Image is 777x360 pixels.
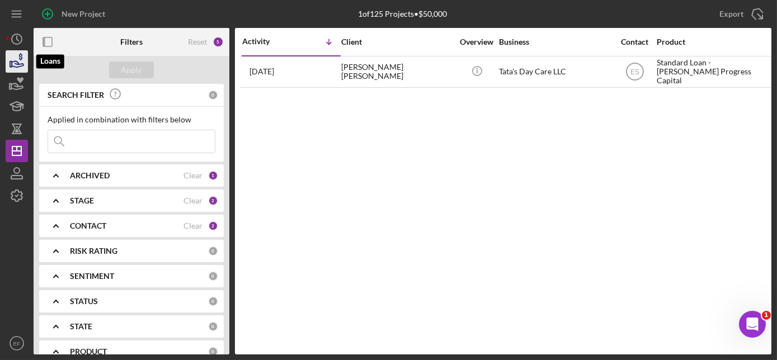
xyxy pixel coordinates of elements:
b: SEARCH FILTER [48,91,104,100]
div: New Project [62,3,105,25]
button: Apply [109,61,154,78]
div: 0 [208,321,218,331]
button: New Project [34,3,116,25]
div: [PERSON_NAME] [PERSON_NAME] [341,57,453,87]
div: Standard Loan - [PERSON_NAME] Progress Capital [657,57,769,87]
div: Client [341,37,453,46]
div: Applied in combination with filters below [48,115,215,124]
div: Reset [188,37,207,46]
iframe: Intercom live chat [739,311,766,338]
div: 1 [208,170,218,181]
b: STATUS [70,297,98,306]
div: 0 [208,246,218,256]
text: EF [13,340,20,347]
b: CONTACT [70,221,106,230]
span: 1 [762,311,771,320]
div: 2 [208,196,218,206]
b: Filters [120,37,143,46]
div: 1 of 125 Projects • $50,000 [358,10,447,18]
b: PRODUCT [70,347,107,356]
div: Product [657,37,769,46]
div: 2 [208,221,218,231]
div: Tata's Day Care LLC [499,57,611,87]
div: Business [499,37,611,46]
div: 0 [208,90,218,100]
div: Clear [183,221,203,230]
div: 0 [208,296,218,306]
b: STAGE [70,196,94,205]
div: Activity [242,37,291,46]
time: 2025-07-08 06:56 [249,67,274,76]
b: ARCHIVED [70,171,110,180]
text: ES [630,68,639,76]
button: EF [6,332,28,354]
div: Clear [183,196,203,205]
button: Export [708,3,771,25]
div: Apply [121,61,142,78]
b: SENTIMENT [70,272,114,281]
div: Export [719,3,743,25]
div: Overview [456,37,498,46]
div: Contact [614,37,656,46]
div: 0 [208,347,218,357]
div: 5 [213,36,224,48]
b: STATE [70,322,92,331]
b: RISK RATING [70,247,117,255]
div: Clear [183,171,203,180]
div: 0 [208,271,218,281]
